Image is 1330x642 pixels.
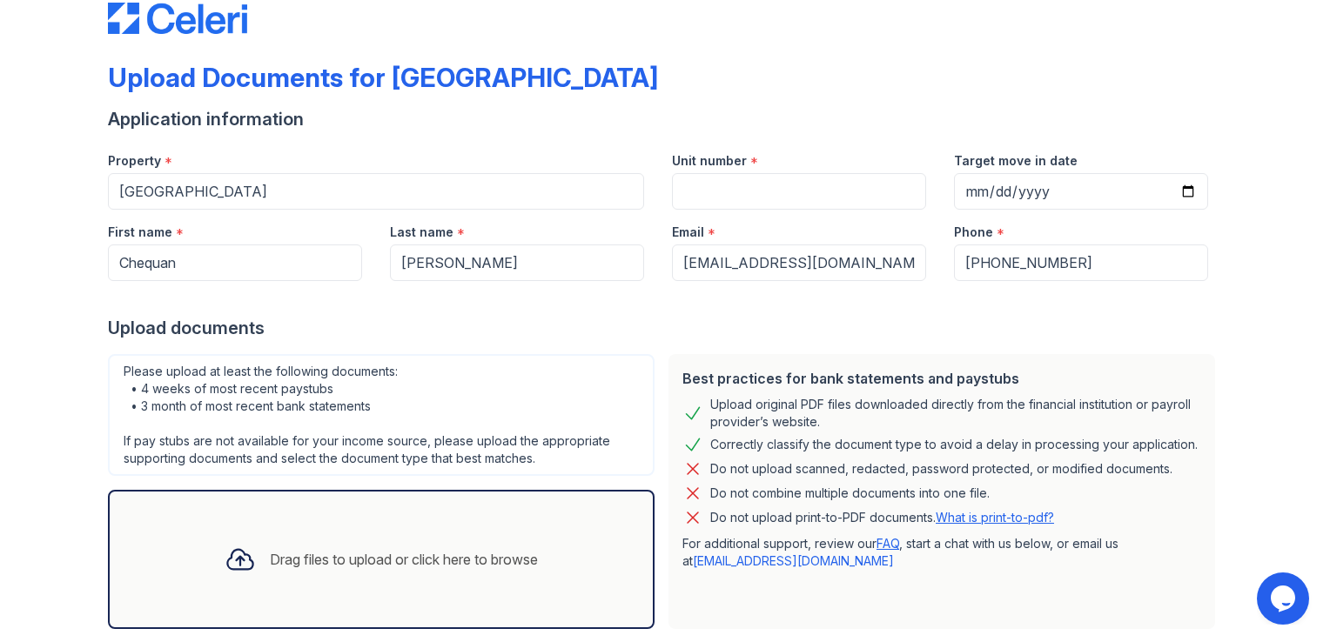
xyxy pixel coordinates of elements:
div: Please upload at least the following documents: • 4 weeks of most recent paystubs • 3 month of mo... [108,354,655,476]
label: Email [672,224,704,241]
div: Best practices for bank statements and paystubs [682,368,1201,389]
a: FAQ [877,536,899,551]
label: First name [108,224,172,241]
p: Do not upload print-to-PDF documents. [710,509,1054,526]
div: Do not upload scanned, redacted, password protected, or modified documents. [710,458,1172,479]
div: Drag files to upload or click here to browse [270,549,538,570]
label: Unit number [672,152,747,170]
div: Upload documents [108,316,1222,340]
div: Upload original PDF files downloaded directly from the financial institution or payroll provider’... [710,396,1201,431]
div: Do not combine multiple documents into one file. [710,483,990,504]
a: [EMAIL_ADDRESS][DOMAIN_NAME] [693,553,894,568]
div: Upload Documents for [GEOGRAPHIC_DATA] [108,62,658,93]
div: Correctly classify the document type to avoid a delay in processing your application. [710,434,1198,455]
iframe: chat widget [1257,572,1313,625]
label: Last name [390,224,453,241]
img: CE_Logo_Blue-a8612792a0a2168367f1c8372b55b34899dd931a85d93a1a3d3e32e68fde9ad4.png [108,3,247,34]
label: Target move in date [954,152,1078,170]
a: What is print-to-pdf? [936,510,1054,525]
label: Phone [954,224,993,241]
p: For additional support, review our , start a chat with us below, or email us at [682,535,1201,570]
label: Property [108,152,161,170]
div: Application information [108,107,1222,131]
